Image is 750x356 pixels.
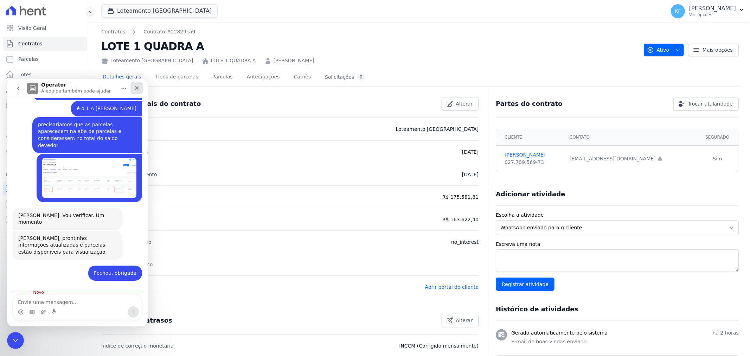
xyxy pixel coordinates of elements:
[22,230,28,236] button: Selecionador de GIF
[456,100,473,107] span: Alterar
[18,71,32,78] span: Lotes
[3,114,87,128] a: Transferências
[396,125,479,133] p: Loteamento [GEOGRAPHIC_DATA]
[713,329,739,337] p: há 2 horas
[697,146,738,172] td: Sim
[496,100,563,108] h3: Partes do contrato
[357,74,365,81] div: 0
[3,145,87,159] a: Negativação
[292,68,312,87] a: Carnês
[101,4,218,18] button: Loteamento [GEOGRAPHIC_DATA]
[496,278,555,291] input: Registrar atividade
[496,129,565,146] th: Cliente
[644,44,684,56] button: Ativo
[101,342,174,350] p: Índice de correção monetária
[18,25,46,32] span: Visão Geral
[425,284,479,290] a: Abrir portal do cliente
[211,57,256,64] a: LOTE 1 QUADRA A
[3,37,87,51] a: Contratos
[689,12,736,18] p: Ver opções
[3,197,87,211] a: Conta Hent
[3,21,87,35] a: Visão Geral
[211,68,234,87] a: Parcelas
[462,148,479,156] p: [DATE]
[245,68,281,87] a: Antecipações
[18,40,42,47] span: Contratos
[6,170,84,179] div: Plataformas
[703,46,733,53] span: Mais opções
[121,228,132,239] button: Enviar uma mensagem
[665,1,750,21] button: KF [PERSON_NAME] Ver opções
[505,159,561,166] div: 027.709.569-73
[496,305,578,313] h3: Histórico de atividades
[511,338,739,345] p: E-mail de boas-vindas enviado
[442,193,479,201] p: R$ 175.581,81
[688,100,733,107] span: Trocar titularidade
[274,57,314,64] a: [PERSON_NAME]
[496,241,739,248] label: Escreva uma nota
[33,230,39,236] button: Upload do anexo
[6,187,135,208] div: Karla diz…
[3,98,87,113] a: Minha Carteira
[511,329,608,337] h3: Gerado automaticamente pelo sistema
[689,5,736,12] p: [PERSON_NAME]
[6,152,135,187] div: Adriane diz…
[45,230,50,236] button: Start recording
[11,230,17,236] button: Selecionador de Emoji
[675,9,681,14] span: KF
[456,317,473,324] span: Alterar
[7,79,148,326] iframe: Intercom live chat
[154,68,200,87] a: Tipos de parcelas
[3,83,87,97] a: Clientes
[442,314,479,327] a: Alterar
[87,191,129,198] div: Fechou, obrigada
[11,156,110,177] div: [PERSON_NAME], prontinho: informações atualizadas e parcelas estão disponiveis para visualização.
[462,170,479,179] p: [DATE]
[442,97,479,110] a: Alterar
[3,52,87,66] a: Parcelas
[451,238,479,246] p: no_interest
[505,151,561,159] a: [PERSON_NAME]
[101,238,152,246] p: Tipo de amortização
[101,100,201,108] h3: Detalhes gerais do contrato
[3,129,87,144] a: Crédito
[496,190,565,198] h3: Adicionar atividade
[18,56,39,63] span: Parcelas
[565,129,697,146] th: Contato
[3,182,87,196] a: Recebíveis
[101,28,125,36] a: Contratos
[81,187,135,202] div: Fechou, obrigada
[6,152,115,181] div: [PERSON_NAME], prontinho: informações atualizadas e parcelas estão disponiveis para visualização.
[101,38,638,54] h2: LOTE 1 QUADRA A
[3,68,87,82] a: Lotes
[442,215,479,224] p: R$ 163.622,40
[101,28,195,36] nav: Breadcrumb
[101,57,193,64] div: Loteamento [GEOGRAPHIC_DATA]
[323,68,367,87] a: Solicitações0
[688,44,739,56] a: Mais opções
[7,332,24,349] iframe: Intercom live chat
[143,28,195,36] a: Contrato #22829ca9
[570,155,692,163] div: [EMAIL_ADDRESS][DOMAIN_NAME]
[101,68,143,87] a: Detalhes gerais
[101,28,638,36] nav: Breadcrumb
[325,74,365,81] div: Solicitações
[697,129,738,146] th: Segurado
[399,342,479,350] p: INCCM (Corrigido mensalmente)
[647,44,669,56] span: Ativo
